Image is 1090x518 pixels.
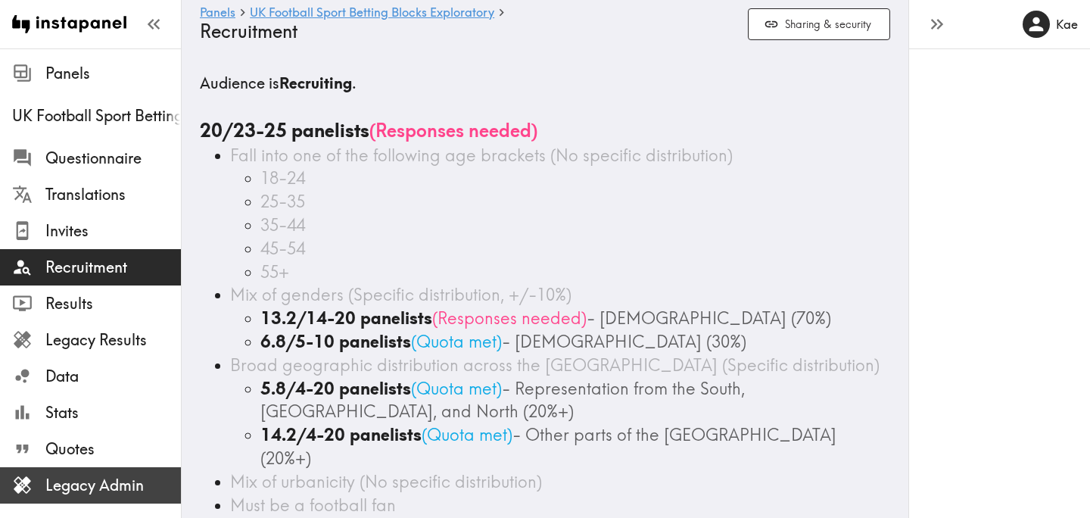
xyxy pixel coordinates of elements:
[411,378,502,399] span: ( Quota met )
[45,475,181,496] span: Legacy Admin
[260,238,305,259] span: 45-54
[260,167,305,189] span: 18-24
[45,148,181,169] span: Questionnaire
[260,378,411,399] b: 5.8/4-20 panelists
[200,20,736,42] h4: Recruitment
[432,307,587,329] span: ( Responses needed )
[502,331,746,352] span: - [DEMOGRAPHIC_DATA] (30%)
[587,307,831,329] span: - [DEMOGRAPHIC_DATA] (70%)
[230,495,396,516] span: Must be a football fan
[260,331,411,352] b: 6.8/5-10 panelists
[200,73,890,94] h5: Audience is .
[45,329,181,351] span: Legacy Results
[260,214,305,236] span: 35-44
[260,307,432,329] b: 13.2/14-20 panelists
[230,471,542,492] span: Mix of urbanicity (No specific distribution)
[422,424,512,445] span: ( Quota met )
[200,119,369,142] b: 20/23-25 panelists
[748,8,890,41] button: Sharing & security
[1056,16,1078,33] h6: Kae
[45,184,181,205] span: Translations
[260,424,836,469] span: - Other parts of the [GEOGRAPHIC_DATA] (20%+)
[279,73,352,92] b: Recruiting
[260,261,289,282] span: 55+
[260,191,305,212] span: 25-35
[411,331,502,352] span: ( Quota met )
[230,145,733,166] span: Fall into one of the following age brackets (No specific distribution)
[45,220,181,242] span: Invites
[260,424,422,445] b: 14.2/4-20 panelists
[200,6,235,20] a: Panels
[12,105,181,126] span: UK Football Sport Betting Blocks Exploratory
[250,6,494,20] a: UK Football Sport Betting Blocks Exploratory
[230,354,880,376] span: Broad geographic distribution across the [GEOGRAPHIC_DATA] (Specific distribution)
[45,402,181,423] span: Stats
[45,438,181,460] span: Quotes
[45,257,181,278] span: Recruitment
[45,63,181,84] span: Panels
[45,366,181,387] span: Data
[260,378,745,423] span: - Representation from the South, [GEOGRAPHIC_DATA], and North (20%+)
[45,293,181,314] span: Results
[369,119,537,142] span: ( Responses needed )
[230,284,571,305] span: Mix of genders (Specific distribution, +/-10%)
